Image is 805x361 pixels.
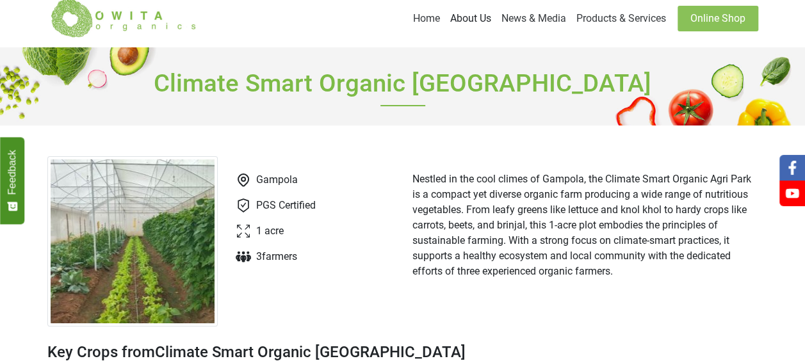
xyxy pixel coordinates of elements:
[231,223,316,239] li: 1 acre
[571,6,671,31] a: Products & Services
[496,6,571,31] a: News & Media
[678,6,758,31] a: Online Shop
[47,47,758,125] h1: Climate Smart Organic [GEOGRAPHIC_DATA]
[47,156,218,326] img: Farm at Gampola
[412,172,758,279] p: Nestled in the cool climes of Gampola, the Climate Smart Organic Agri Park is a compact yet diver...
[6,150,18,195] span: Feedback
[408,6,445,31] a: Home
[231,198,316,213] li: PGS Certified
[231,249,316,264] li: 3 farmer s
[231,172,316,188] li: Gampola
[445,6,496,31] a: About Us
